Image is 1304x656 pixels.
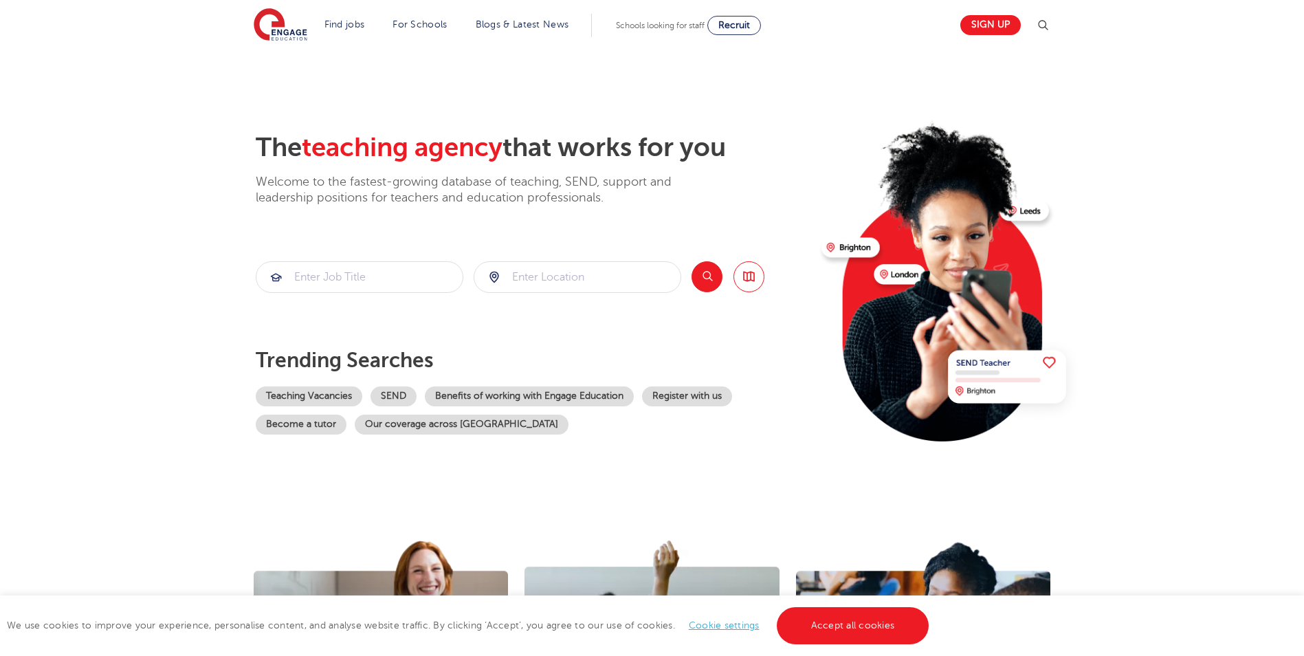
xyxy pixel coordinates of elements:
[642,386,732,406] a: Register with us
[256,348,810,373] p: Trending searches
[474,261,681,293] div: Submit
[707,16,761,35] a: Recruit
[474,262,681,292] input: Submit
[324,19,365,30] a: Find jobs
[256,261,463,293] div: Submit
[256,386,362,406] a: Teaching Vacancies
[256,262,463,292] input: Submit
[393,19,447,30] a: For Schools
[256,132,810,164] h2: The that works for you
[616,21,705,30] span: Schools looking for staff
[777,607,929,644] a: Accept all cookies
[960,15,1021,35] a: Sign up
[371,386,417,406] a: SEND
[718,20,750,30] span: Recruit
[689,620,760,631] a: Cookie settings
[692,261,722,292] button: Search
[302,133,502,162] span: teaching agency
[256,415,346,435] a: Become a tutor
[476,19,569,30] a: Blogs & Latest News
[254,8,307,43] img: Engage Education
[425,386,634,406] a: Benefits of working with Engage Education
[256,174,709,206] p: Welcome to the fastest-growing database of teaching, SEND, support and leadership positions for t...
[355,415,568,435] a: Our coverage across [GEOGRAPHIC_DATA]
[7,620,932,631] span: We use cookies to improve your experience, personalise content, and analyse website traffic. By c...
